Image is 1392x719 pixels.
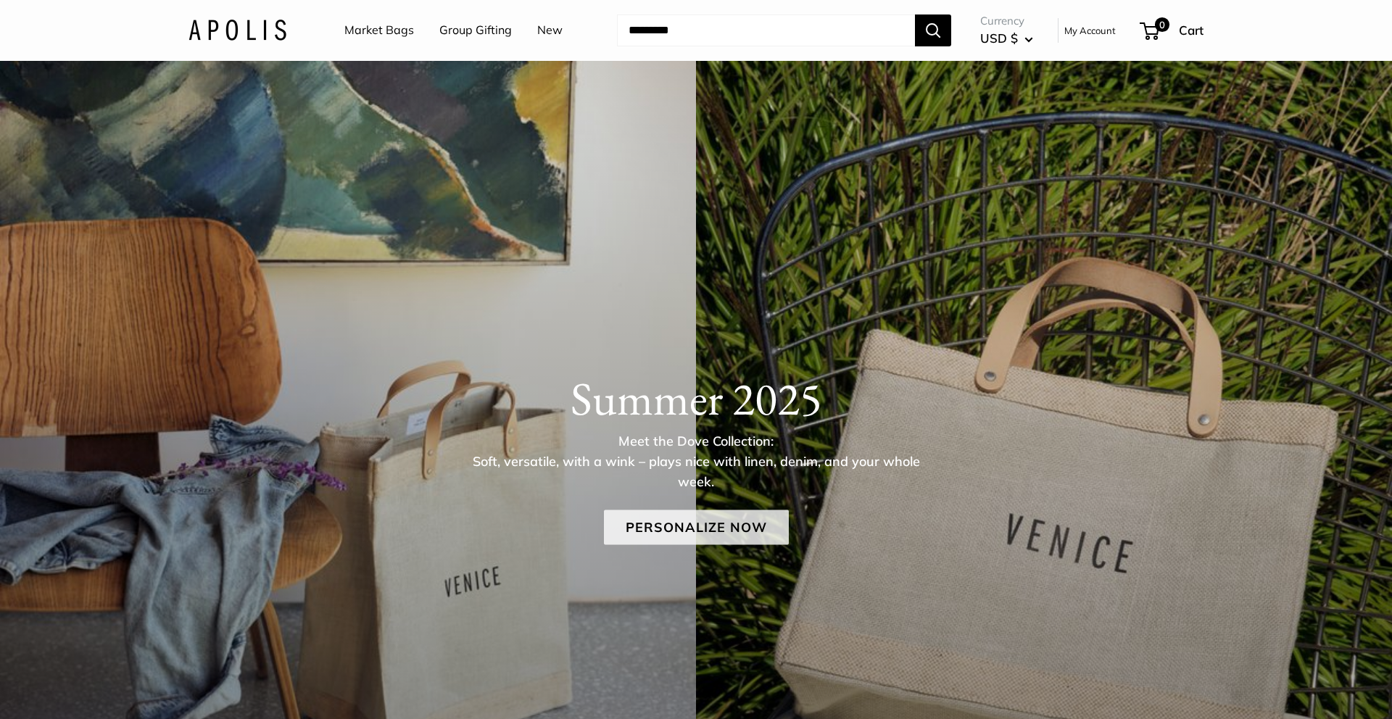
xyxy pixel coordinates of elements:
a: New [537,20,563,41]
a: My Account [1064,22,1116,39]
input: Search... [617,14,915,46]
h1: Summer 2025 [188,370,1203,425]
span: 0 [1155,17,1169,32]
iframe: Sign Up via Text for Offers [12,664,155,707]
a: 0 Cart [1141,19,1203,42]
span: Cart [1179,22,1203,38]
a: Market Bags [344,20,414,41]
p: Meet the Dove Collection: Soft, versatile, with a wink – plays nice with linen, denim, and your w... [460,431,932,491]
button: USD $ [980,27,1033,50]
button: Search [915,14,951,46]
span: Currency [980,11,1033,31]
a: Personalize Now [604,510,789,544]
span: USD $ [980,30,1018,46]
img: Apolis [188,20,286,41]
a: Group Gifting [439,20,512,41]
